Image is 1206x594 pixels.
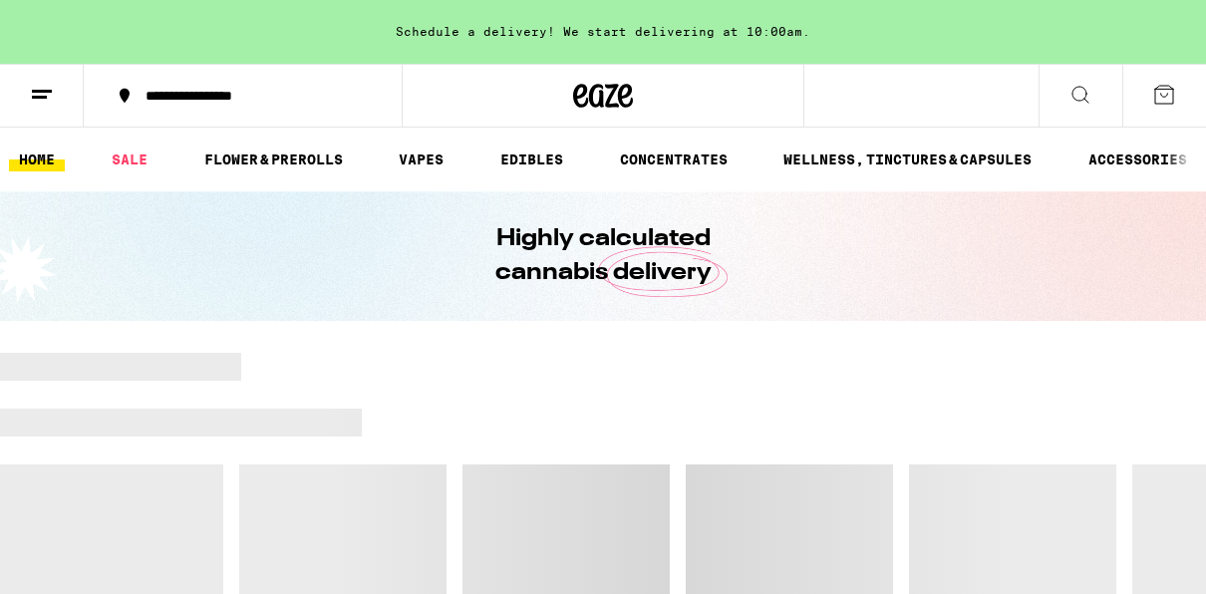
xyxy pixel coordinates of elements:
[439,222,767,290] h1: Highly calculated cannabis delivery
[1078,148,1197,171] a: ACCESSORIES
[9,148,65,171] a: HOME
[490,148,573,171] a: EDIBLES
[102,148,157,171] a: SALE
[773,148,1042,171] a: WELLNESS, TINCTURES & CAPSULES
[194,148,353,171] a: FLOWER & PREROLLS
[389,148,453,171] a: VAPES
[610,148,738,171] a: CONCENTRATES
